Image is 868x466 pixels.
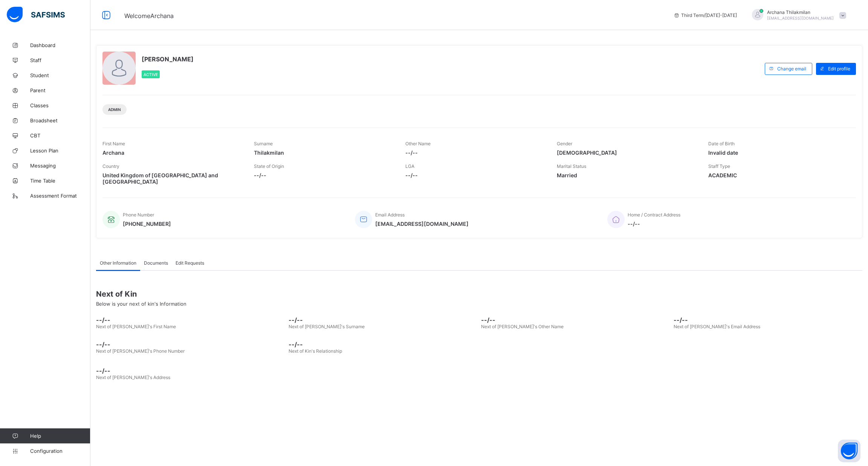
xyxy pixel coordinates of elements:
span: Next of [PERSON_NAME]'s Email Address [674,324,760,329]
span: Messaging [30,163,90,169]
span: Married [557,172,697,178]
span: Other Name [405,141,431,146]
span: Next of [PERSON_NAME]'s Address [96,375,170,380]
span: --/-- [481,316,670,324]
span: CBT [30,132,90,139]
span: Time Table [30,178,90,184]
span: Country [102,163,119,169]
span: Below is your next of kin's Information [96,301,186,307]
span: Help [30,433,90,439]
button: Open asap [838,440,860,462]
span: Marital Status [557,163,586,169]
span: Next of [PERSON_NAME]'s Phone Number [96,348,185,354]
span: Assessment Format [30,193,90,199]
span: Parent [30,87,90,93]
span: Edit Requests [176,260,204,266]
span: Archana Thilakmilan [767,9,834,15]
span: [DEMOGRAPHIC_DATA] [557,149,697,156]
span: Next of [PERSON_NAME]'s Other Name [481,324,564,329]
span: Dashboard [30,42,90,48]
span: Configuration [30,448,90,454]
span: session/term information [674,12,737,18]
span: State of Origin [254,163,284,169]
span: --/-- [96,341,285,348]
span: [EMAIL_ADDRESS][DOMAIN_NAME] [375,221,469,227]
span: Broadsheet [30,117,90,123]
span: Thilakmilan [254,149,394,156]
span: Edit profile [828,66,850,72]
span: Admin [108,107,121,112]
span: ACADEMIC [708,172,848,178]
span: --/-- [96,316,285,324]
span: --/-- [289,316,477,324]
span: Date of Birth [708,141,735,146]
span: Email Address [375,212,405,218]
span: Student [30,72,90,78]
span: --/-- [628,221,680,227]
span: --/-- [254,172,394,178]
span: --/-- [674,316,862,324]
div: ArchanaThilakmilan [744,9,850,21]
span: --/-- [405,149,546,156]
span: Surname [254,141,273,146]
span: --/-- [405,172,546,178]
span: Documents [144,260,168,266]
span: First Name [102,141,125,146]
span: Gender [557,141,572,146]
span: Classes [30,102,90,108]
span: Invalid date [708,149,848,156]
span: [PHONE_NUMBER] [123,221,171,227]
span: Home / Contract Address [628,212,680,218]
span: Phone Number [123,212,154,218]
span: [EMAIL_ADDRESS][DOMAIN_NAME] [767,16,834,20]
span: Change email [777,66,806,72]
span: Active [144,72,158,77]
span: --/-- [96,367,862,375]
span: [PERSON_NAME] [142,55,194,63]
span: Next of Kin's Relationship [289,348,342,354]
span: --/-- [289,341,477,348]
span: LGA [405,163,414,169]
span: United Kingdom of [GEOGRAPHIC_DATA] and [GEOGRAPHIC_DATA] [102,172,243,185]
span: Welcome Archana [124,12,174,20]
img: safsims [7,7,65,23]
span: Staff Type [708,163,730,169]
span: Lesson Plan [30,148,90,154]
span: Archana [102,149,243,156]
span: Other Information [100,260,136,266]
span: Next of [PERSON_NAME]'s First Name [96,324,176,329]
span: Staff [30,57,90,63]
span: Next of [PERSON_NAME]'s Surname [289,324,365,329]
span: Next of Kin [96,289,862,298]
